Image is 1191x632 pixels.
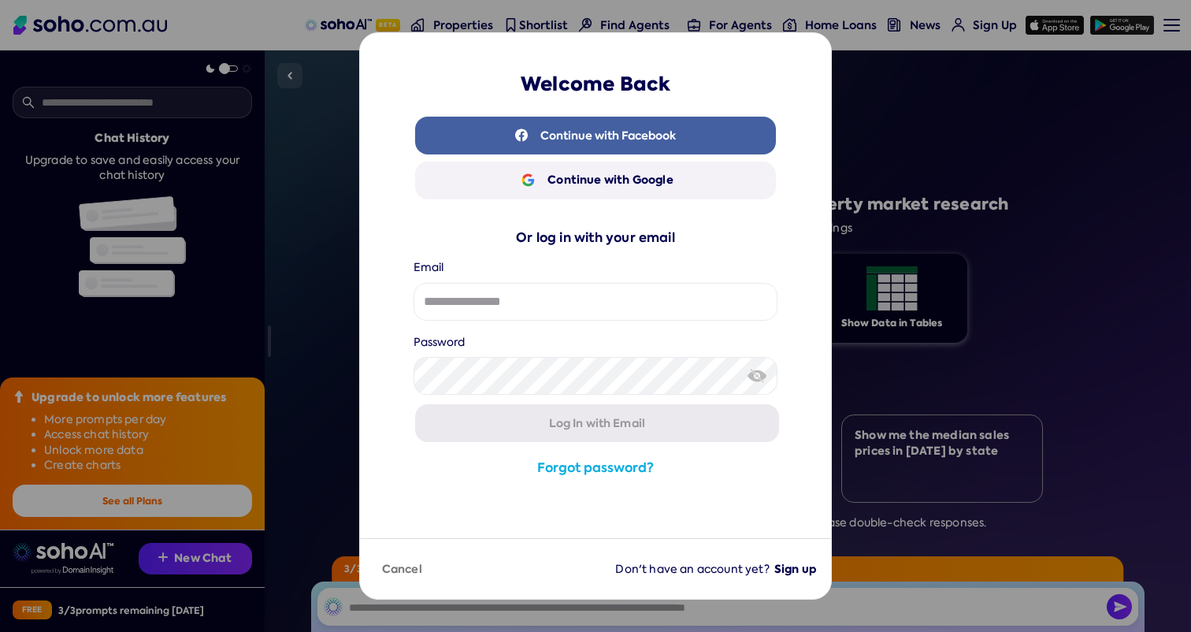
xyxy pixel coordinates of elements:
aside: Continue with Google [547,173,673,188]
div: Email [414,258,777,276]
div: Or log in with your email [414,228,777,248]
img: svg+xml;base64,PHN2ZyB3aWR0aD0iMTciIGhlaWdodD0iMTciIHZpZXdCb3g9IjAgMCAxNyAxNyIgZmlsbD0ibm9uZSIgeG... [521,173,535,187]
img: svg+xml;base64,PHN2ZyB3aWR0aD0iMTQiIGhlaWdodD0iMTIiIHZpZXdCb3g9IjAgMCAxNCAxMiIgZmlsbD0ibm9uZSIgeG... [748,367,767,384]
div: undefined dialog [359,32,832,600]
button: Continue with Facebook [415,117,776,154]
a: Forgot password? [537,459,654,477]
div: Password [414,333,777,351]
div: Welcome Back [398,71,793,98]
button: Log In with Email [415,404,779,442]
img: svg+xml;base64,PHN2ZyB4bWxucz0iaHR0cDovL3d3dy53My5vcmcvMjAwMC9zdmciIHdpZHRoPSIxNiIgaGVpZ2h0PSIxNy... [515,128,528,142]
button: Cancel [371,550,433,588]
button: Continue with Google [415,162,776,199]
button: Sign up [770,561,822,578]
span: Continue with Facebook [540,128,676,143]
span: Don't have an account yet? [615,562,769,576]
